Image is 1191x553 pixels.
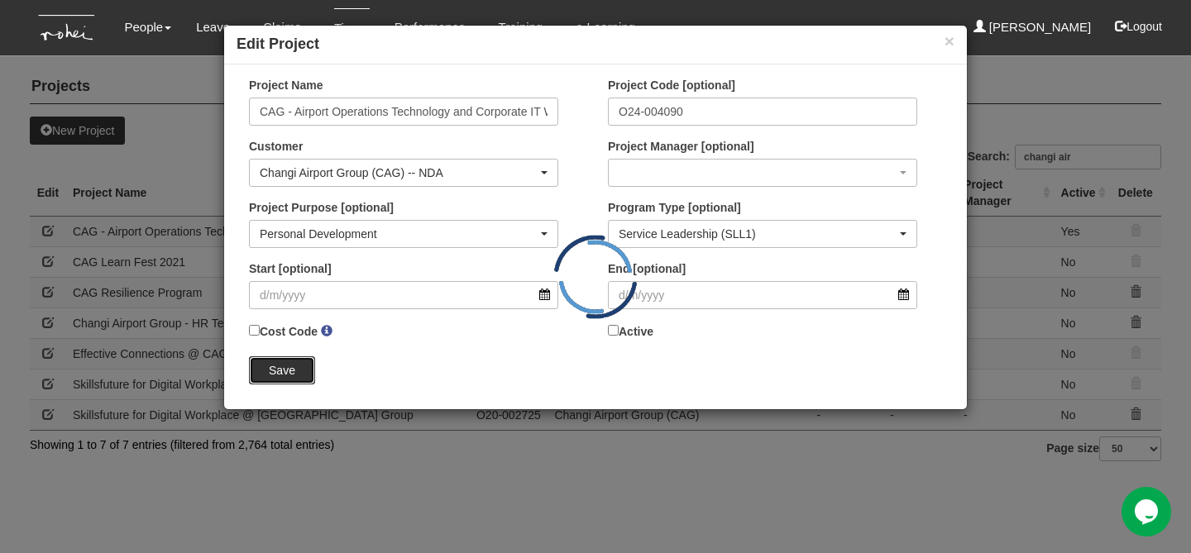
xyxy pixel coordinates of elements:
label: Project Name [249,77,323,93]
input: d/m/yyyy [608,281,917,309]
label: Project Purpose [optional] [249,199,394,216]
input: Save [249,356,315,384]
input: d/m/yyyy [249,281,558,309]
div: Changi Airport Group (CAG) -- NDA [260,164,538,181]
label: Cost Code [249,322,318,340]
button: Service Leadership (SLL1) [608,220,917,248]
div: Service Leadership (SLL1) [619,226,897,242]
div: Personal Development [260,226,538,242]
label: Start [optional] [249,260,332,277]
label: Project Manager [optional] [608,138,754,155]
label: Program Type [optional] [608,199,741,216]
button: × [945,32,954,50]
b: Edit Project [237,36,319,52]
label: Active [608,322,653,340]
label: Customer [249,138,303,155]
label: Project Code [optional] [608,77,735,93]
button: Changi Airport Group (CAG) -- NDA [249,159,558,187]
button: Personal Development [249,220,558,248]
label: End [optional] [608,260,686,277]
iframe: chat widget [1122,487,1174,536]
